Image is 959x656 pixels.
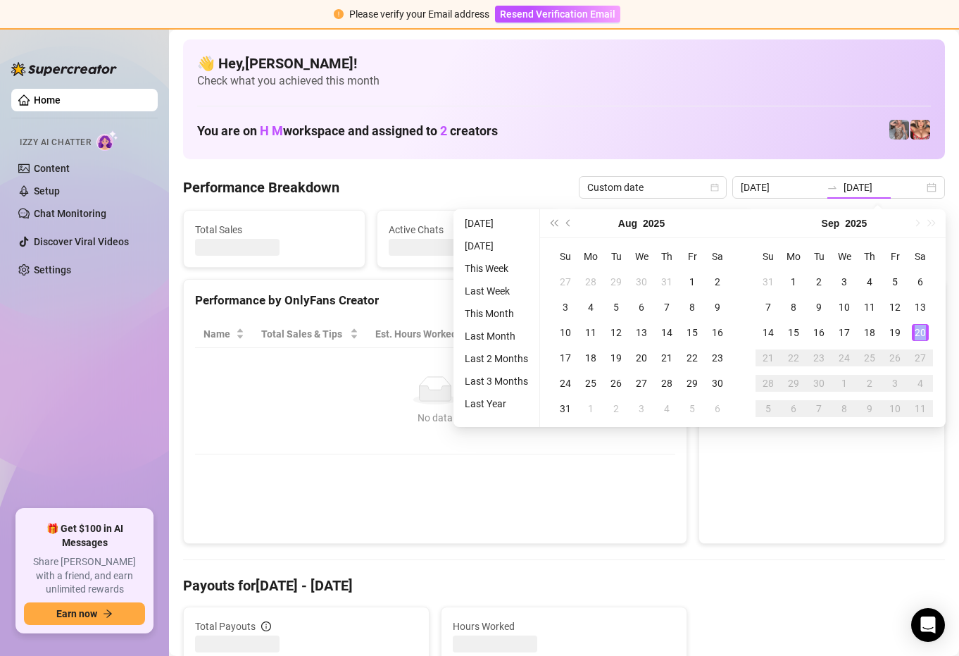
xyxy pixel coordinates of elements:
[34,163,70,174] a: Content
[24,555,145,597] span: Share [PERSON_NAME] with a friend, and earn unlimited rewards
[24,602,145,625] button: Earn nowarrow-right
[261,326,347,342] span: Total Sales & Tips
[195,291,675,310] div: Performance by OnlyFans Creator
[195,619,256,634] span: Total Payouts
[261,621,271,631] span: info-circle
[500,8,615,20] span: Resend Verification Email
[710,291,933,310] div: Sales by OnlyFans Creator
[203,326,233,342] span: Name
[587,177,718,198] span: Custom date
[195,222,353,237] span: Total Sales
[11,62,117,76] img: logo-BBDzfeDw.svg
[197,54,931,73] h4: 👋 Hey, [PERSON_NAME] !
[827,182,838,193] span: to
[577,326,656,342] span: Chat Conversion
[260,123,283,138] span: H M
[844,180,924,195] input: End date
[96,130,118,151] img: AI Chatter
[389,222,547,237] span: Active Chats
[183,576,945,595] h4: Payouts for [DATE] - [DATE]
[334,9,344,19] span: exclamation-circle
[453,619,675,634] span: Hours Worked
[582,222,740,237] span: Messages Sent
[183,178,339,197] h4: Performance Breakdown
[197,73,931,89] span: Check what you achieved this month
[209,410,661,426] div: No data
[34,185,60,197] a: Setup
[103,609,113,619] span: arrow-right
[56,608,97,619] span: Earn now
[910,120,930,140] img: pennylondon
[197,123,498,139] h1: You are on workspace and assigned to creators
[195,321,253,348] th: Name
[20,136,91,149] span: Izzy AI Chatter
[349,6,489,22] div: Please verify your Email address
[34,94,61,106] a: Home
[34,208,106,219] a: Chat Monitoring
[710,183,719,192] span: calendar
[568,321,675,348] th: Chat Conversion
[34,236,129,247] a: Discover Viral Videos
[482,321,568,348] th: Sales / Hour
[911,608,945,642] div: Open Intercom Messenger
[827,182,838,193] span: swap-right
[440,123,447,138] span: 2
[24,522,145,550] span: 🎁 Get $100 in AI Messages
[490,326,549,342] span: Sales / Hour
[375,326,462,342] div: Est. Hours Worked
[253,321,367,348] th: Total Sales & Tips
[34,264,71,276] a: Settings
[495,6,620,23] button: Resend Verification Email
[741,180,821,195] input: Start date
[889,120,909,140] img: pennylondonvip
